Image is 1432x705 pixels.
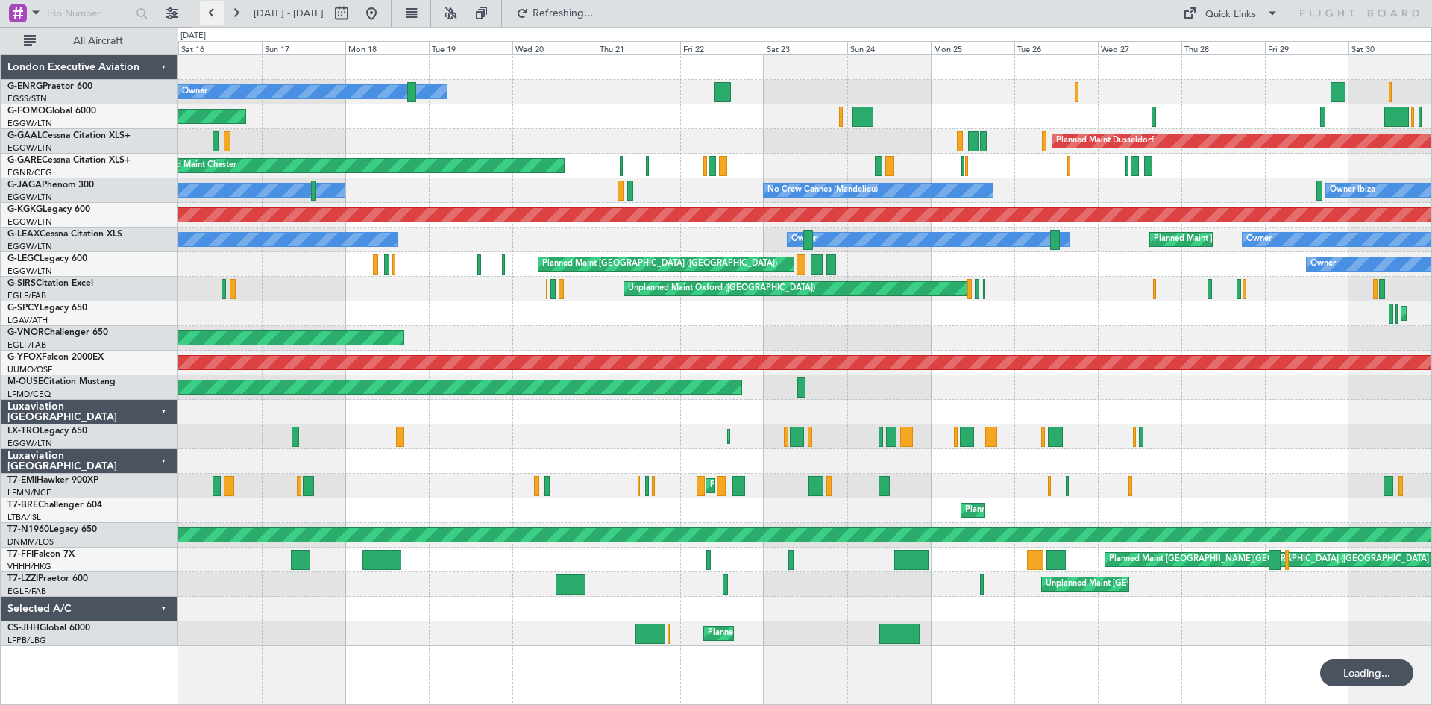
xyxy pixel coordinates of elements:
[182,81,207,103] div: Owner
[1205,7,1256,22] div: Quick Links
[7,536,54,548] a: DNMM/LOS
[7,279,93,288] a: G-SIRSCitation Excel
[7,561,51,572] a: VHHH/HKG
[1348,41,1432,54] div: Sat 30
[178,41,262,54] div: Sat 16
[7,476,37,485] span: T7-EMI
[7,438,52,449] a: EGGW/LTN
[847,41,931,54] div: Sun 24
[7,304,87,313] a: G-SPCYLegacy 650
[965,499,1145,521] div: Planned Maint Warsaw ([GEOGRAPHIC_DATA])
[7,377,116,386] a: M-OUSECitation Mustang
[7,241,52,252] a: EGGW/LTN
[7,525,49,534] span: T7-N1960
[710,474,835,497] div: Planned Maint [PERSON_NAME]
[7,290,46,301] a: EGLF/FAB
[7,142,52,154] a: EGGW/LTN
[7,635,46,646] a: LFPB/LBG
[7,476,98,485] a: T7-EMIHawker 900XP
[7,82,92,91] a: G-ENRGPraetor 600
[180,30,206,43] div: [DATE]
[7,624,90,633] a: CS-JHHGlobal 6000
[7,525,97,534] a: T7-N1960Legacy 650
[7,304,40,313] span: G-SPCY
[7,501,102,510] a: T7-BREChallenger 604
[7,624,40,633] span: CS-JHH
[931,41,1014,54] div: Mon 25
[7,574,88,583] a: T7-LZZIPraetor 600
[1109,548,1358,571] div: Planned Maint [GEOGRAPHIC_DATA] ([GEOGRAPHIC_DATA] Intl)
[7,93,47,104] a: EGSS/STN
[7,230,40,239] span: G-LEAX
[45,2,131,25] input: Trip Number
[7,205,90,214] a: G-KGKGLegacy 600
[509,1,599,25] button: Refreshing...
[7,181,42,189] span: G-JAGA
[1265,41,1348,54] div: Fri 29
[7,574,38,583] span: T7-LZZI
[791,228,817,251] div: Owner
[39,36,157,46] span: All Aircraft
[7,328,44,337] span: G-VNOR
[7,377,43,386] span: M-OUSE
[7,254,87,263] a: G-LEGCLegacy 600
[7,550,34,559] span: T7-FFI
[1056,130,1154,152] div: Planned Maint Dusseldorf
[512,41,596,54] div: Wed 20
[7,254,40,263] span: G-LEGC
[7,353,104,362] a: G-YFOXFalcon 2000EX
[708,622,943,645] div: Planned Maint [GEOGRAPHIC_DATA] ([GEOGRAPHIC_DATA])
[7,550,75,559] a: T7-FFIFalcon 7X
[1014,41,1098,54] div: Tue 26
[597,41,680,54] div: Thu 21
[7,427,40,436] span: LX-TRO
[1175,1,1286,25] button: Quick Links
[1320,659,1413,686] div: Loading...
[532,8,594,19] span: Refreshing...
[254,7,324,20] span: [DATE] - [DATE]
[7,339,46,351] a: EGLF/FAB
[7,427,87,436] a: LX-TROLegacy 650
[7,501,38,510] span: T7-BRE
[7,192,52,203] a: EGGW/LTN
[1330,179,1375,201] div: Owner Ibiza
[628,278,815,300] div: Unplanned Maint Oxford ([GEOGRAPHIC_DATA])
[7,131,131,140] a: G-GAALCessna Citation XLS+
[7,364,52,375] a: UUMO/OSF
[7,487,51,498] a: LFMN/NCE
[1046,573,1291,595] div: Unplanned Maint [GEOGRAPHIC_DATA] ([GEOGRAPHIC_DATA])
[16,29,162,53] button: All Aircraft
[7,107,96,116] a: G-FOMOGlobal 6000
[7,586,46,597] a: EGLF/FAB
[767,179,878,201] div: No Crew Cannes (Mandelieu)
[7,389,51,400] a: LFMD/CEQ
[7,216,52,228] a: EGGW/LTN
[7,156,42,165] span: G-GARE
[764,41,847,54] div: Sat 23
[680,41,764,54] div: Fri 22
[7,131,42,140] span: G-GAAL
[7,205,43,214] span: G-KGKG
[1154,228,1389,251] div: Planned Maint [GEOGRAPHIC_DATA] ([GEOGRAPHIC_DATA])
[7,167,52,178] a: EGNR/CEG
[7,181,94,189] a: G-JAGAPhenom 300
[7,315,48,326] a: LGAV/ATH
[429,41,512,54] div: Tue 19
[7,156,131,165] a: G-GARECessna Citation XLS+
[262,41,345,54] div: Sun 17
[345,41,429,54] div: Mon 18
[7,266,52,277] a: EGGW/LTN
[7,328,108,337] a: G-VNORChallenger 650
[7,82,43,91] span: G-ENRG
[1246,228,1272,251] div: Owner
[7,230,122,239] a: G-LEAXCessna Citation XLS
[7,279,36,288] span: G-SIRS
[7,118,52,129] a: EGGW/LTN
[1310,253,1336,275] div: Owner
[7,512,41,523] a: LTBA/ISL
[7,107,45,116] span: G-FOMO
[7,353,42,362] span: G-YFOX
[542,253,777,275] div: Planned Maint [GEOGRAPHIC_DATA] ([GEOGRAPHIC_DATA])
[140,154,236,177] div: Unplanned Maint Chester
[1181,41,1265,54] div: Thu 28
